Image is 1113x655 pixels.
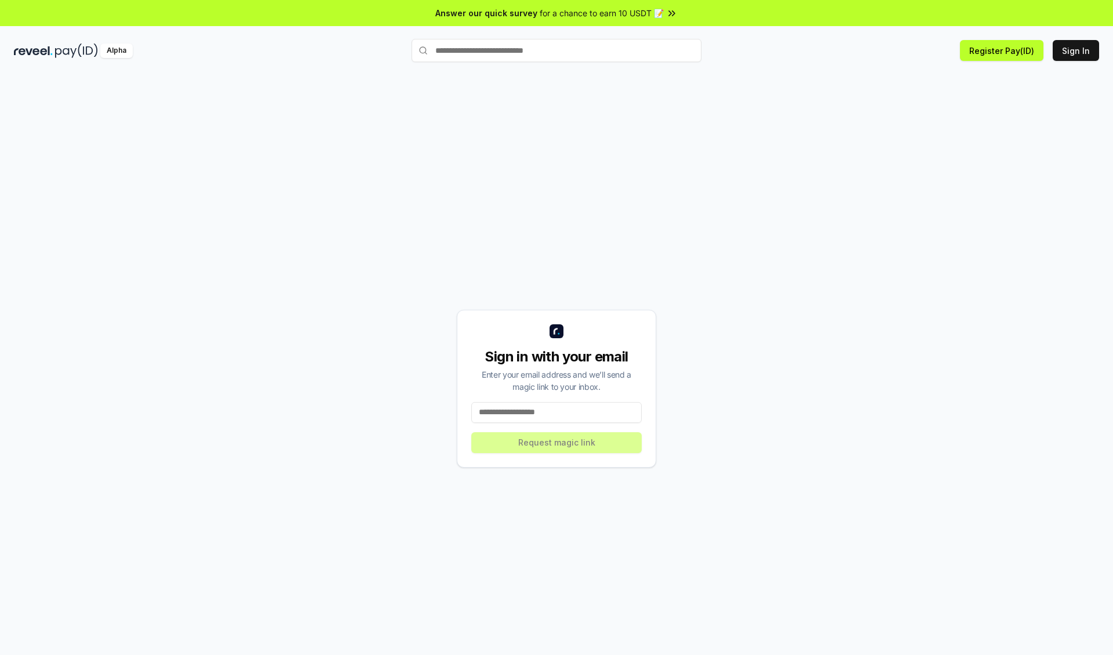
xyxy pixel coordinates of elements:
button: Register Pay(ID) [960,40,1043,61]
div: Sign in with your email [471,348,642,366]
div: Enter your email address and we’ll send a magic link to your inbox. [471,368,642,393]
span: for a chance to earn 10 USDT 📝 [540,7,664,19]
button: Sign In [1053,40,1099,61]
img: pay_id [55,44,98,58]
img: reveel_dark [14,44,53,58]
span: Answer our quick survey [435,7,537,19]
div: Alpha [100,44,133,58]
img: logo_small [550,324,563,338]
